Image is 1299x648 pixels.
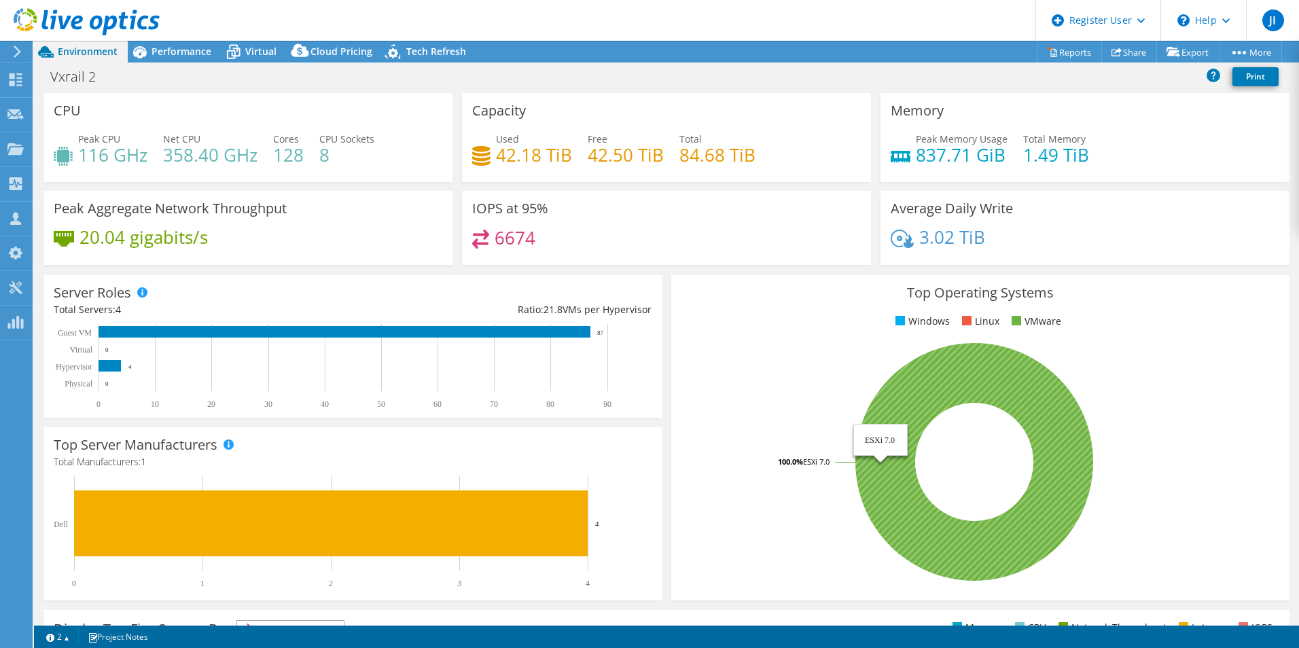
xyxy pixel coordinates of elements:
[353,302,652,317] div: Ratio: VMs per Hypervisor
[310,45,372,58] span: Cloud Pricing
[595,520,599,528] text: 4
[891,201,1013,216] h3: Average Daily Write
[1262,10,1284,31] span: JI
[115,303,121,316] span: 4
[78,132,120,145] span: Peak CPU
[597,329,604,336] text: 87
[949,620,1003,635] li: Memory
[151,399,159,409] text: 10
[141,455,146,468] span: 1
[78,147,147,162] h4: 116 GHz
[433,399,442,409] text: 60
[1232,67,1279,86] a: Print
[105,346,109,353] text: 0
[58,45,118,58] span: Environment
[586,579,590,588] text: 4
[496,132,519,145] span: Used
[916,147,1008,162] h4: 837.71 GiB
[490,399,498,409] text: 70
[1156,41,1220,62] a: Export
[163,147,257,162] h4: 358.40 GHz
[681,285,1279,300] h3: Top Operating Systems
[588,132,607,145] span: Free
[200,579,204,588] text: 1
[919,230,985,245] h4: 3.02 TiB
[1023,147,1089,162] h4: 1.49 TiB
[72,579,76,588] text: 0
[37,628,79,645] a: 2
[54,285,131,300] h3: Server Roles
[892,314,950,329] li: Windows
[128,363,132,370] text: 4
[472,201,548,216] h3: IOPS at 95%
[406,45,466,58] span: Tech Refresh
[1023,132,1086,145] span: Total Memory
[321,399,329,409] text: 40
[273,132,299,145] span: Cores
[54,454,652,469] h4: Total Manufacturers:
[1235,620,1273,635] li: IOPS
[273,147,304,162] h4: 128
[319,147,374,162] h4: 8
[1012,620,1046,635] li: CPU
[959,314,999,329] li: Linux
[891,103,944,118] h3: Memory
[329,579,333,588] text: 2
[79,230,208,245] h4: 20.04 gigabits/s
[457,579,461,588] text: 3
[1037,41,1102,62] a: Reports
[496,147,572,162] h4: 42.18 TiB
[207,399,215,409] text: 20
[105,380,109,387] text: 0
[546,399,554,409] text: 80
[603,399,611,409] text: 90
[1101,41,1157,62] a: Share
[1008,314,1061,329] li: VMware
[96,399,101,409] text: 0
[245,45,277,58] span: Virtual
[1177,14,1190,26] svg: \n
[377,399,385,409] text: 50
[1055,620,1167,635] li: Network Throughput
[65,379,92,389] text: Physical
[78,628,158,645] a: Project Notes
[778,456,803,467] tspan: 100.0%
[163,132,200,145] span: Net CPU
[58,328,92,338] text: Guest VM
[70,345,93,355] text: Virtual
[54,302,353,317] div: Total Servers:
[54,103,81,118] h3: CPU
[1219,41,1282,62] a: More
[56,362,92,372] text: Hypervisor
[544,303,563,316] span: 21.8
[54,437,217,452] h3: Top Server Manufacturers
[319,132,374,145] span: CPU Sockets
[803,456,830,467] tspan: ESXi 7.0
[679,132,702,145] span: Total
[472,103,526,118] h3: Capacity
[916,132,1008,145] span: Peak Memory Usage
[588,147,664,162] h4: 42.50 TiB
[679,147,755,162] h4: 84.68 TiB
[54,201,287,216] h3: Peak Aggregate Network Throughput
[152,45,211,58] span: Performance
[44,69,117,84] h1: Vxrail 2
[495,230,535,245] h4: 6674
[54,520,68,529] text: Dell
[1175,620,1226,635] li: Latency
[264,399,272,409] text: 30
[237,621,344,637] span: IOPS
